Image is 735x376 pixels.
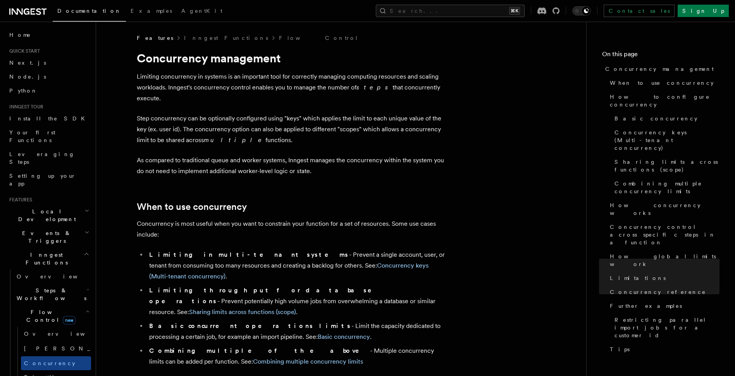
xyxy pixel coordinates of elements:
span: Concurrency control across specific steps in a function [610,223,720,246]
span: Documentation [57,8,121,14]
em: steps [356,84,392,91]
button: Events & Triggers [6,226,91,248]
span: new [63,316,76,324]
a: Examples [126,2,177,21]
a: Leveraging Steps [6,147,91,169]
a: Concurrency control across specific steps in a function [607,220,720,249]
a: Tips [607,342,720,356]
a: Concurrency management [602,62,720,76]
a: Install the SDK [6,112,91,125]
a: Combining multiple concurrency limits [253,358,363,365]
p: Concurrency is most useful when you want to constrain your function for a set of resources. Some ... [137,218,447,240]
span: How to configure concurrency [610,93,720,108]
a: Concurrency reference [607,285,720,299]
span: Inngest Functions [6,251,84,266]
li: - Multiple concurrency limits can be added per function. See: [147,345,447,367]
a: [PERSON_NAME] [21,341,91,356]
a: Sharing limits across functions (scope) [189,308,296,316]
a: Python [6,84,91,98]
span: Limitations [610,274,666,282]
h1: Concurrency management [137,51,447,65]
span: Flow Control [14,308,85,324]
span: Steps & Workflows [14,287,86,302]
span: Node.js [9,74,46,80]
span: Sharing limits across functions (scope) [615,158,720,173]
a: Concurrency [21,356,91,370]
span: Overview [17,273,96,280]
span: Tips [610,345,630,353]
button: Flow Controlnew [14,305,91,327]
span: Basic concurrency [615,115,697,122]
a: How to configure concurrency [607,90,720,112]
span: Further examples [610,302,682,310]
em: multiple [204,136,265,144]
strong: Combining multiple of the above [149,347,370,354]
span: Home [9,31,31,39]
span: Concurrency reference [610,288,706,296]
a: Overview [14,270,91,283]
span: Concurrency keys (Multi-tenant concurrency) [615,129,720,152]
span: Features [6,197,32,203]
span: Concurrency management [605,65,714,73]
a: Next.js [6,56,91,70]
a: How global limits work [607,249,720,271]
button: Search...⌘K [376,5,525,17]
span: AgentKit [181,8,222,14]
a: Documentation [53,2,126,22]
span: Quick start [6,48,40,54]
span: Features [137,34,173,42]
li: - Prevent potentially high volume jobs from overwhelming a database or similar resource. See: . [147,285,447,318]
a: Sign Up [678,5,729,17]
strong: Limiting throughput for database operations [149,287,382,305]
a: When to use concurrency [607,76,720,90]
a: Further examples [607,299,720,313]
button: Local Development [6,204,91,226]
span: Restricting parallel import jobs for a customer id [615,316,720,339]
a: Limitations [607,271,720,285]
a: Your first Functions [6,125,91,147]
span: How global limits work [610,252,720,268]
a: Basic concurrency [611,112,720,125]
li: - Prevent a single account, user, or tenant from consuming too many resources and creating a back... [147,249,447,282]
a: Overview [21,327,91,341]
span: Overview [24,331,104,337]
strong: Limiting in multi-tenant systems [149,251,349,258]
span: Your first Functions [9,129,55,143]
a: Setting up your app [6,169,91,191]
li: - Limit the capacity dedicated to processing a certain job, for example an import pipeline. See: . [147,321,447,342]
a: Concurrency keys (Multi-tenant concurrency) [611,125,720,155]
span: Examples [131,8,172,14]
span: Local Development [6,208,84,223]
span: Leveraging Steps [9,151,75,165]
span: Combining multiple concurrency limits [615,180,720,195]
p: Limiting concurrency in systems is an important tool for correctly managing computing resources a... [137,71,447,104]
button: Steps & Workflows [14,283,91,305]
a: How concurrency works [607,198,720,220]
span: How concurrency works [610,201,720,217]
span: Concurrency [24,360,75,366]
span: When to use concurrency [610,79,714,87]
p: Step concurrency can be optionally configured using "keys" which applies the limit to each unique... [137,113,447,146]
span: Next.js [9,60,46,66]
button: Toggle dark mode [572,6,591,15]
span: Setting up your app [9,173,76,187]
kbd: ⌘K [509,7,520,15]
button: Inngest Functions [6,248,91,270]
a: AgentKit [177,2,227,21]
h4: On this page [602,50,720,62]
a: When to use concurrency [137,201,247,212]
strong: Basic concurrent operations limits [149,322,351,330]
a: Home [6,28,91,42]
span: Inngest tour [6,104,43,110]
a: Node.js [6,70,91,84]
a: Flow Control [279,34,358,42]
a: Sharing limits across functions (scope) [611,155,720,177]
span: Install the SDK [9,115,90,122]
a: Restricting parallel import jobs for a customer id [611,313,720,342]
a: Combining multiple concurrency limits [611,177,720,198]
a: Inngest Functions [184,34,268,42]
span: Events & Triggers [6,229,84,245]
p: As compared to traditional queue and worker systems, Inngest manages the concurrency within the s... [137,155,447,177]
span: [PERSON_NAME] [24,345,138,352]
a: Basic concurrency [318,333,370,340]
